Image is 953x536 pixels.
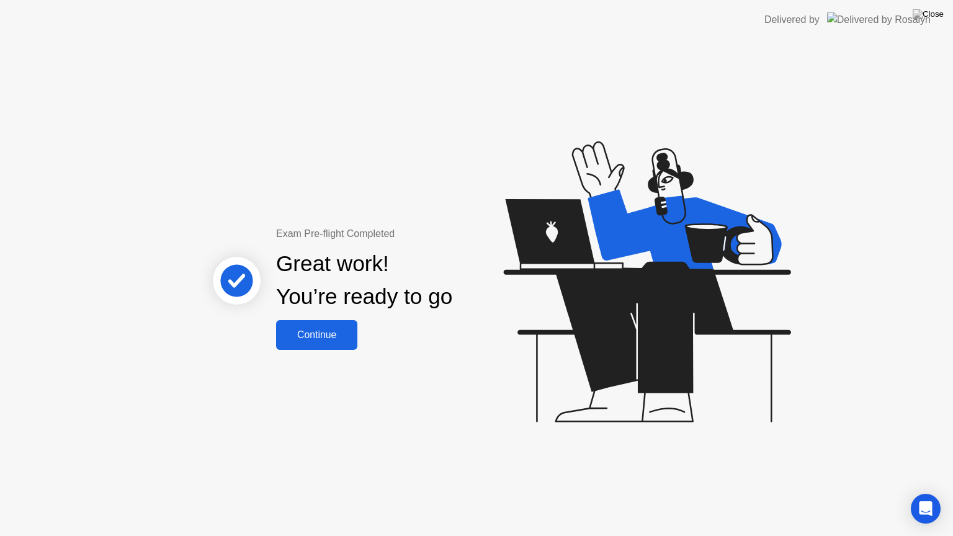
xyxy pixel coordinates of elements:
[276,320,357,350] button: Continue
[911,494,941,524] div: Open Intercom Messenger
[827,12,931,27] img: Delivered by Rosalyn
[764,12,820,27] div: Delivered by
[276,248,452,313] div: Great work! You’re ready to go
[280,329,354,341] div: Continue
[276,226,532,241] div: Exam Pre-flight Completed
[913,9,944,19] img: Close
